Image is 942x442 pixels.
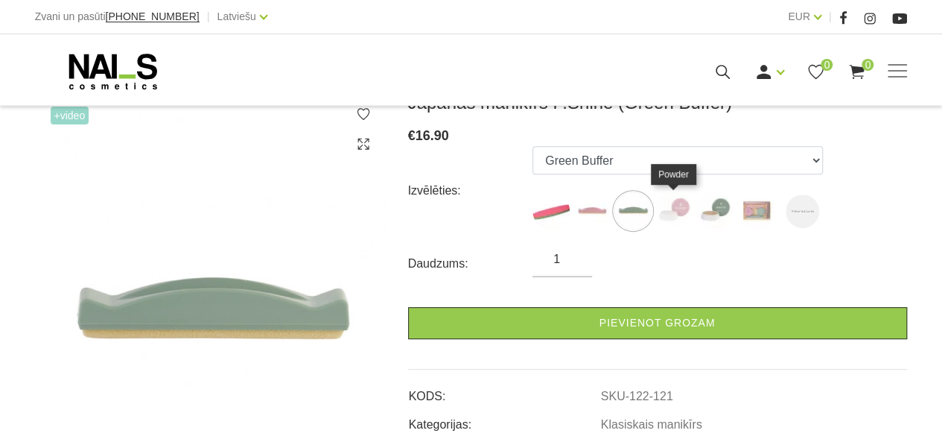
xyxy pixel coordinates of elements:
[573,192,611,230] img: ...
[51,107,89,124] span: +Video
[847,63,866,81] a: 0
[786,195,819,228] img: Japānas manikīrs P.Shine ("P-Shine" Nail Care Kit)
[35,7,200,26] div: Zvani un pasūti
[408,377,600,405] td: KODS:
[416,128,449,143] span: 16.90
[106,11,200,22] a: [PHONE_NUMBER]
[655,192,693,230] img: ...
[614,192,652,230] img: ...
[217,7,256,25] a: Latviešu
[408,128,416,143] span: €
[737,192,774,230] img: ...
[806,63,825,81] a: 0
[532,192,570,230] img: ...
[207,7,210,26] span: |
[408,405,600,434] td: Kategorijas:
[788,7,810,25] a: EUR
[601,390,673,403] a: SKU-122-121
[821,59,833,71] span: 0
[601,418,702,432] a: Klasiskais manikīrs
[862,59,873,71] span: 0
[106,10,200,22] span: [PHONE_NUMBER]
[408,179,533,203] div: Izvēlēties:
[408,252,533,276] div: Daudzums:
[408,307,907,339] a: Pievienot grozam
[696,192,733,230] img: ...
[829,7,832,26] span: |
[786,195,819,228] label: Nav atlikumā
